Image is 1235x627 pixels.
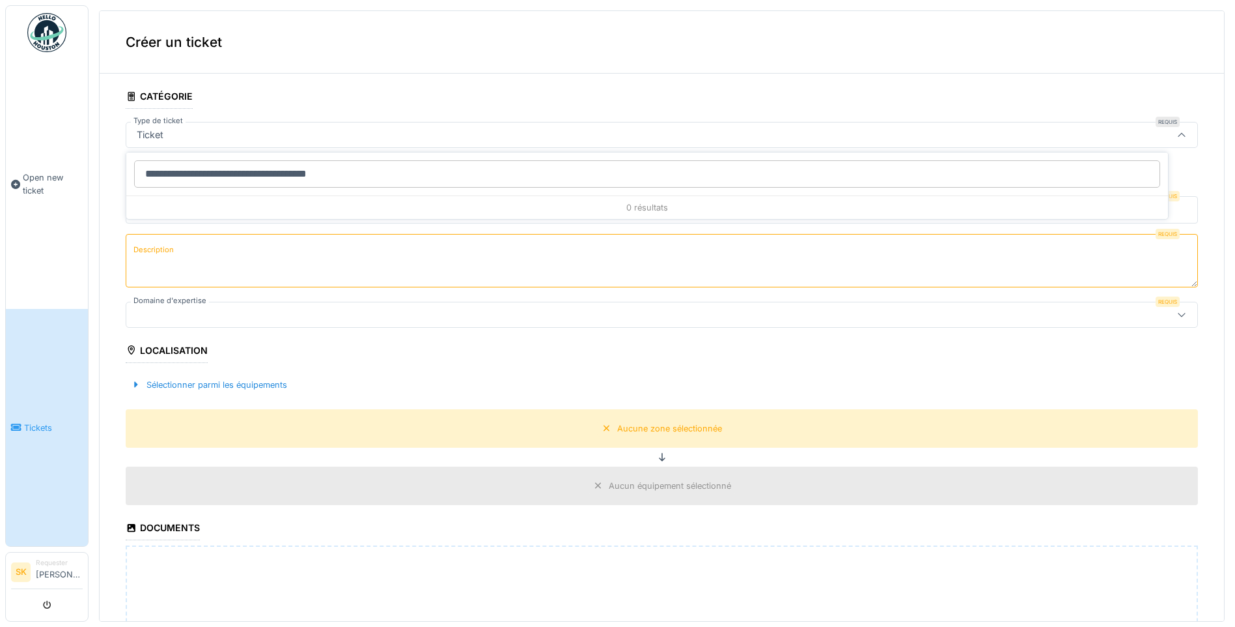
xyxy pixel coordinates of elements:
img: Badge_color-CXgf-gQk.svg [27,13,66,52]
div: Ticket [132,128,169,142]
div: Catégorie [126,87,193,109]
a: Open new ticket [6,59,88,309]
span: Tickets [24,422,83,434]
div: Requester [36,558,83,568]
div: Localisation [126,341,208,363]
div: Aucune zone sélectionnée [617,422,722,435]
li: [PERSON_NAME] [36,558,83,586]
div: Créer un ticket [100,11,1224,74]
a: Tickets [6,309,88,546]
div: Requis [1156,117,1180,127]
label: Type de ticket [131,115,186,126]
div: Aucun équipement sélectionné [609,480,731,492]
label: Domaine d'expertise [131,295,209,306]
div: Sélectionner parmi les équipements [126,376,292,394]
div: Requis [1156,297,1180,307]
li: SK [11,562,31,582]
a: SK Requester[PERSON_NAME] [11,558,83,589]
label: Description [131,242,176,258]
div: 0 résultats [126,196,1168,219]
div: Requis [1156,229,1180,239]
span: Open new ticket [23,171,83,196]
div: Documents [126,518,200,540]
